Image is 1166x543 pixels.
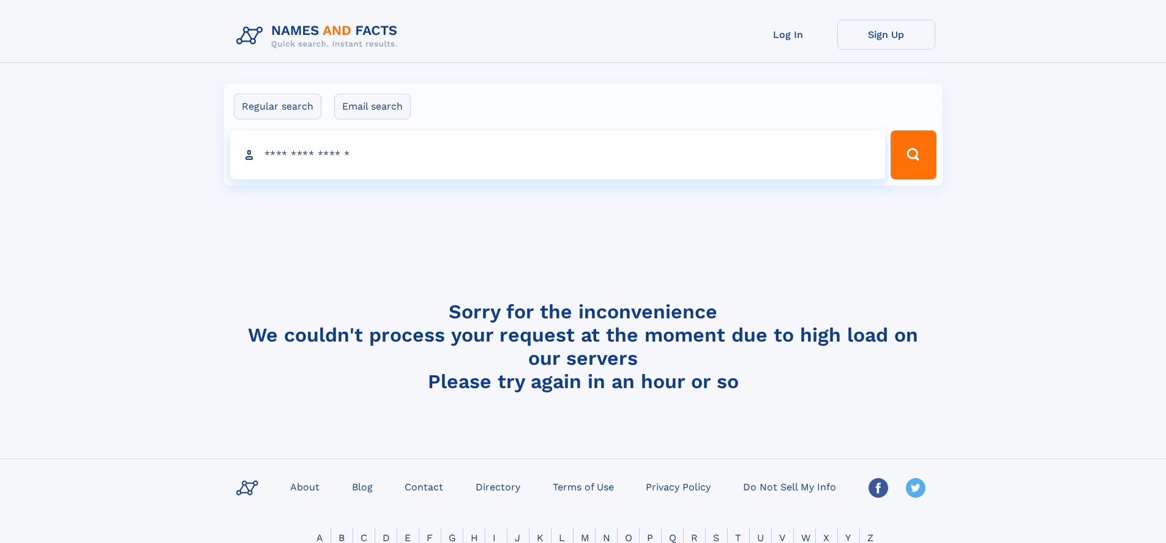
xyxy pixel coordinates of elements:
a: Sign Up [837,20,935,50]
a: Do Not Sell My Info [738,477,841,495]
a: Log In [739,20,837,50]
a: Directory [471,477,525,495]
a: Privacy Policy [641,477,716,495]
h4: Sorry for the inconvenience We couldn't process your request at the moment due to high load on ou... [231,300,935,393]
a: About [285,477,324,495]
label: Email search [334,94,411,119]
img: Twitter [906,478,925,498]
img: Logo Names and Facts [231,20,408,53]
a: Blog [347,477,378,495]
input: search input [230,130,886,179]
label: Regular search [234,94,321,119]
button: Search Button [891,130,936,179]
img: Facebook [869,478,888,498]
a: Terms of Use [548,477,619,495]
a: Contact [400,477,448,495]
